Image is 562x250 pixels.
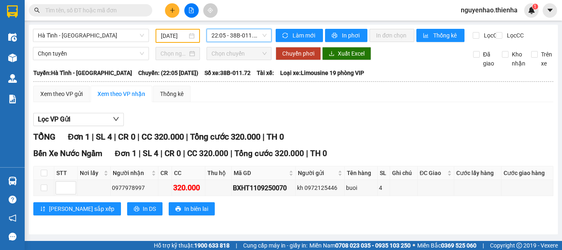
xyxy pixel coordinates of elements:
span: Người nhận [113,168,150,178]
span: down [113,116,119,122]
button: caret-down [543,3,557,18]
button: printerIn phơi [325,29,367,42]
span: | [160,149,163,158]
th: CC [172,166,206,180]
span: printer [134,206,139,213]
input: Tìm tên, số ĐT hoặc mã đơn [45,6,142,15]
div: Xem theo VP nhận [98,89,145,98]
span: Mã GD [234,168,287,178]
span: file-add [188,7,194,13]
sup: 1 [532,4,538,9]
span: caret-down [546,7,554,14]
span: | [114,132,116,142]
span: In biên lai [184,204,208,213]
button: downloadXuất Excel [322,47,371,60]
span: Cung cấp máy in - giấy in: [243,241,307,250]
th: Tên hàng [345,166,377,180]
span: CC 320.000 [142,132,184,142]
span: Đã giao [480,50,497,68]
span: notification [9,214,16,222]
span: Lọc CR [481,31,502,40]
button: file-add [184,3,199,18]
th: CR [158,166,172,180]
div: kh 0972125446 [297,183,343,192]
span: question-circle [9,196,16,203]
span: 22:05 - 38B-011.72 [211,29,267,42]
span: Số xe: 38B-011.72 [204,68,251,77]
div: Xem theo VP gửi [40,89,83,98]
span: In phơi [342,31,361,40]
span: | [183,149,185,158]
span: [PERSON_NAME] sắp xếp [49,204,114,213]
th: STT [54,166,78,180]
span: copyright [516,243,522,248]
th: SL [378,166,390,180]
div: 320.000 [173,182,204,194]
span: Chuyến: (22:05 [DATE]) [138,68,198,77]
span: | [92,132,94,142]
span: download [329,51,334,57]
img: solution-icon [8,95,17,103]
span: Kho nhận [509,50,529,68]
span: In DS [143,204,156,213]
img: warehouse-icon [8,33,17,42]
div: Thống kê [160,89,183,98]
span: printer [332,33,339,39]
button: Lọc VP Gửi [33,113,124,126]
img: warehouse-icon [8,54,17,62]
span: Loại xe: Limousine 19 phòng VIP [280,68,364,77]
span: CR 0 [118,132,135,142]
span: | [139,149,141,158]
input: 11/09/2025 [161,31,187,40]
span: Trên xe [538,50,555,68]
span: sync [282,33,289,39]
span: Bến Xe Nước Ngầm [33,149,102,158]
th: Ghi chú [390,166,418,180]
span: Đơn 1 [115,149,137,158]
span: | [186,132,188,142]
span: search [34,7,40,13]
b: Tuyến: Hà Tĩnh - [GEOGRAPHIC_DATA] [33,70,132,76]
button: aim [203,3,218,18]
span: Chọn tuyến [38,47,144,60]
span: CR 0 [165,149,181,158]
span: Xuất Excel [338,49,365,58]
span: | [262,132,265,142]
button: In đơn chọn [369,29,414,42]
td: BXHT1109250070 [232,180,296,196]
strong: 1900 633 818 [194,242,230,249]
span: nguyenhao.thienha [454,5,524,15]
span: Lọc VP Gửi [38,114,70,124]
span: Đơn 1 [68,132,90,142]
img: icon-new-feature [528,7,535,14]
strong: 0708 023 035 - 0935 103 250 [335,242,411,249]
span: TH 0 [267,132,284,142]
span: CC 320.000 [187,149,228,158]
span: 1 [534,4,536,9]
span: Chọn chuyến [211,47,267,60]
button: plus [165,3,179,18]
span: Nơi lấy [80,168,102,178]
th: Thu hộ [205,166,231,180]
button: printerIn biên lai [169,202,215,215]
span: | [230,149,232,158]
span: | [483,241,484,250]
span: sort-ascending [40,206,46,213]
button: sort-ascending[PERSON_NAME] sắp xếp [33,202,121,215]
span: Người gửi [298,168,336,178]
img: warehouse-icon [8,74,17,83]
span: Miền Bắc [417,241,476,250]
span: message [9,233,16,241]
span: printer [175,206,181,213]
span: SL 4 [96,132,112,142]
span: Miền Nam [309,241,411,250]
span: ĐC Giao [420,168,446,178]
span: aim [207,7,213,13]
div: buoi [346,183,376,192]
span: plus [170,7,175,13]
span: ⚪️ [413,244,415,247]
button: Chuyển phơi [276,47,321,60]
strong: 0369 525 060 [441,242,476,249]
span: Thống kê [433,31,458,40]
img: logo-vxr [7,5,18,18]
